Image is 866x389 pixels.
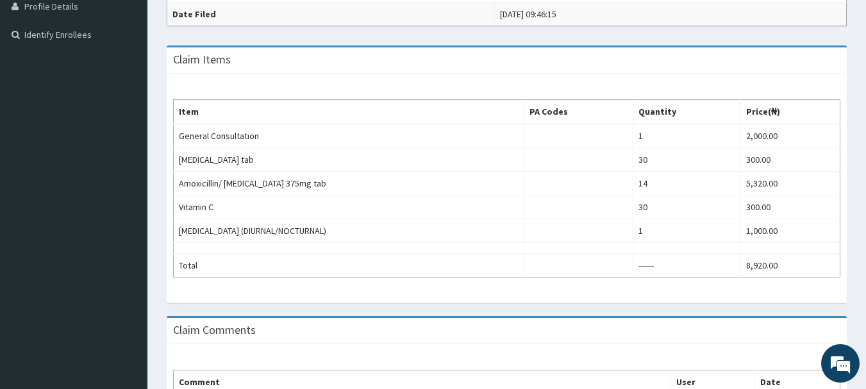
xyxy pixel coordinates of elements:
td: 30 [633,195,740,219]
h3: Claim Items [173,54,231,65]
td: 1,000.00 [741,219,840,243]
div: Chat with us now [67,72,215,88]
td: 2,000.00 [741,124,840,148]
td: 8,920.00 [741,254,840,277]
th: Price(₦) [741,100,840,124]
h3: Claim Comments [173,324,256,336]
span: We're online! [74,114,177,244]
td: [MEDICAL_DATA] (DIURNAL/NOCTURNAL) [174,219,524,243]
th: Item [174,100,524,124]
div: Minimize live chat window [210,6,241,37]
td: Total [174,254,524,277]
td: 30 [633,148,740,172]
td: 14 [633,172,740,195]
td: [MEDICAL_DATA] tab [174,148,524,172]
textarea: Type your message and hit 'Enter' [6,256,244,301]
td: Vitamin C [174,195,524,219]
td: 1 [633,124,740,148]
td: 300.00 [741,195,840,219]
td: ------ [633,254,740,277]
img: d_794563401_company_1708531726252_794563401 [24,64,52,96]
td: Amoxicillin/ [MEDICAL_DATA] 375mg tab [174,172,524,195]
th: PA Codes [524,100,633,124]
th: Date Filed [167,3,495,26]
td: 1 [633,219,740,243]
td: General Consultation [174,124,524,148]
td: 300.00 [741,148,840,172]
td: 5,320.00 [741,172,840,195]
div: [DATE] 09:46:15 [500,8,556,21]
th: Quantity [633,100,740,124]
